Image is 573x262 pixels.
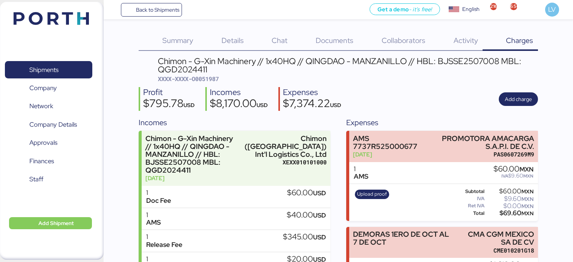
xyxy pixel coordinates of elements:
div: $9.60 [486,196,533,202]
span: MXN [523,173,533,179]
span: Upload proof [357,190,387,198]
div: $345.00 [283,233,326,241]
div: DEMORAS 1ERO DE OCT AL 7 DE OCT [353,230,453,246]
div: Expenses [346,117,538,128]
span: MXN [521,210,533,217]
div: 1 [146,211,161,219]
span: MXN [521,203,533,210]
span: Details [222,35,244,45]
div: Expenses [283,87,341,98]
span: USD [183,101,195,109]
span: Add Shipment [38,219,74,228]
span: Chat [272,35,287,45]
div: Chimon - G-Xin Machinery // 1x40HQ // QINGDAO - MANZANILLO // HBL: BJSSE2507008 MBL: QGD2024411 [158,57,538,74]
div: $60.00 [287,189,326,197]
a: Network [5,98,92,115]
span: XXXX-XXXX-O0051987 [158,75,219,83]
div: IVA [452,196,484,201]
span: Documents [316,35,353,45]
span: MXN [520,165,533,173]
span: Activity [454,35,478,45]
div: CMA CGM MEXICO SA DE CV [457,230,534,246]
div: [DATE] [145,174,241,182]
a: Finances [5,153,92,170]
div: $7,374.22 [283,98,341,111]
span: Staff [29,174,43,185]
div: PAS0607269M9 [425,150,534,158]
div: $60.00 [494,165,533,173]
div: 1 [146,189,171,197]
span: Company Details [29,119,77,130]
div: Subtotal [452,189,484,194]
div: $40.00 [287,211,326,219]
div: Chimon ([GEOGRAPHIC_DATA]) Int'l Logistics Co., Ltd [244,135,327,158]
span: Back to Shipments [136,5,179,14]
div: PROMOTORA AMACARGA S.A.P.I. DE C.V. [425,135,534,150]
span: LV [548,5,556,14]
div: Incomes [210,87,268,98]
span: Approvals [29,137,57,148]
span: MXN [521,188,533,195]
span: Collaborators [382,35,425,45]
span: Charges [506,35,533,45]
div: 1 [354,165,368,173]
div: Chimon - G-Xin Machinery // 1x40HQ // QINGDAO - MANZANILLO // HBL: BJSSE2507008 MBL: QGD2024411 [145,135,241,175]
span: USD [330,101,341,109]
span: USD [313,189,326,197]
div: XEXX010101000 [244,158,327,166]
a: Company [5,80,92,97]
span: Shipments [29,64,58,75]
div: $60.00 [486,188,533,194]
span: USD [313,211,326,219]
div: Incomes [139,117,330,128]
div: $9.60 [494,173,533,179]
button: Menu [108,3,121,16]
div: $795.78 [143,98,195,111]
span: USD [257,101,268,109]
span: Network [29,101,53,112]
div: Ret IVA [452,203,484,208]
div: Total [452,211,484,216]
div: AMS [354,173,368,181]
a: Staff [5,171,92,188]
div: Doc Fee [146,197,171,205]
div: AMS [146,219,161,227]
span: Finances [29,156,54,167]
span: IVA [501,173,508,179]
button: Add Shipment [9,217,92,229]
span: MXN [521,196,533,202]
div: English [462,5,480,13]
span: Summary [162,35,193,45]
a: Company Details [5,116,92,133]
div: CME010201G18 [457,247,534,254]
span: Add charge [505,95,532,104]
div: Profit [143,87,195,98]
div: [DATE] [353,150,422,158]
div: 1 [146,233,182,241]
a: Shipments [5,61,92,78]
a: Back to Shipments [121,3,182,17]
a: Approvals [5,134,92,152]
div: $8,170.00 [210,98,268,111]
div: $0.00 [486,203,533,209]
button: Upload proof [355,190,390,199]
div: $69.60 [486,210,533,216]
span: Company [29,83,57,93]
div: AMS 7737R525000677 [353,135,422,150]
button: Add charge [499,92,538,106]
div: Release Fee [146,241,182,249]
span: USD [313,233,326,241]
